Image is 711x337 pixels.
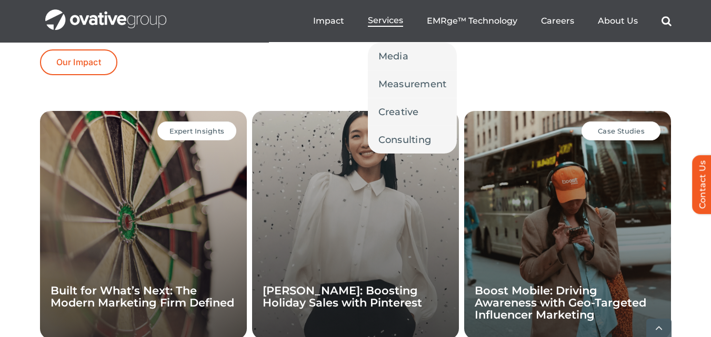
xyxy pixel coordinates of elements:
a: Impact [313,16,344,26]
nav: Menu [313,4,672,38]
span: Media [378,49,408,64]
a: Careers [541,16,574,26]
a: OG_Full_horizontal_WHT [45,8,166,18]
a: Measurement [368,70,457,98]
span: Consulting [378,132,432,147]
a: EMRge™ Technology [427,16,517,26]
a: About Us [598,16,638,26]
a: Media [368,43,457,70]
a: Boost Mobile: Driving Awareness with Geo-Targeted Influencer Marketing [475,284,646,321]
a: Built for What’s Next: The Modern Marketing Firm Defined [51,284,234,309]
span: Creative [378,105,419,119]
a: Consulting [368,126,457,154]
span: Measurement [378,77,447,91]
a: Search [662,16,672,26]
a: [PERSON_NAME]: Boosting Holiday Sales with Pinterest [263,284,422,309]
a: Creative [368,98,457,126]
a: Services [368,15,403,27]
span: Our Impact [56,57,101,67]
span: Services [368,15,403,26]
a: Our Impact [40,49,117,75]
